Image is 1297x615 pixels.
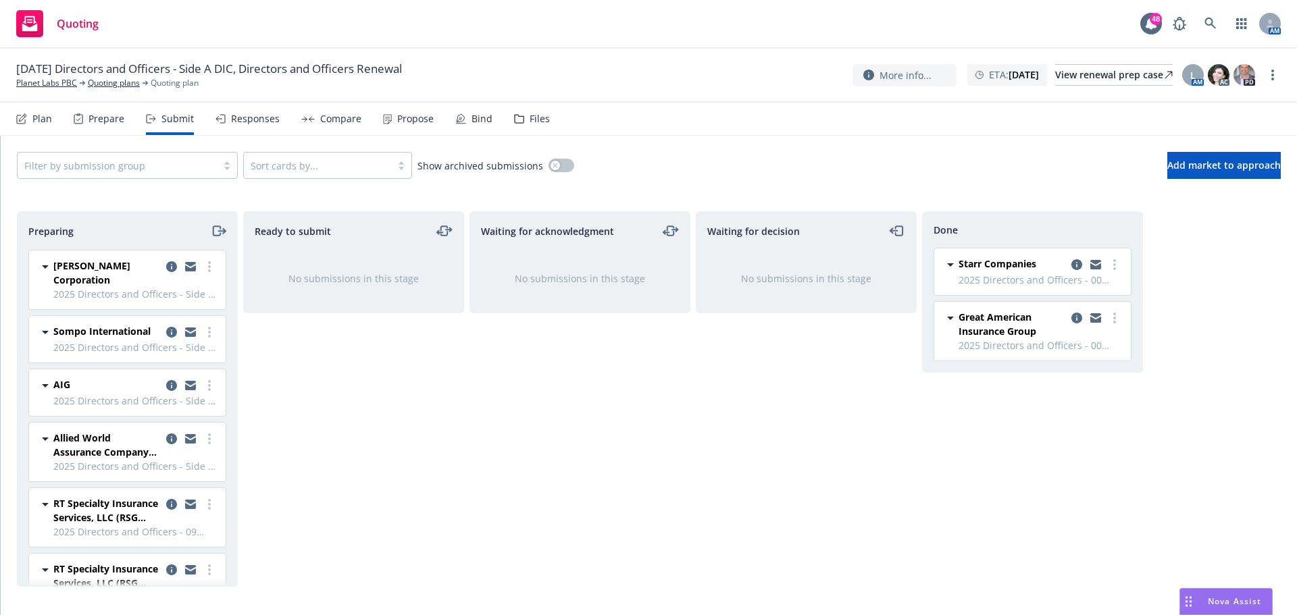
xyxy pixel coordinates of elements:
[53,562,161,590] span: RT Specialty Insurance Services, LLC (RSG Specialty, LLC)
[481,224,614,238] span: Waiting for acknowledgment
[11,5,104,43] a: Quoting
[231,113,280,124] div: Responses
[1069,310,1085,326] a: copy logging email
[1009,68,1039,81] strong: [DATE]
[1228,10,1255,37] a: Switch app
[53,525,218,539] span: 2025 Directors and Officers - 09 Orion $5M xs $45M
[1208,64,1229,86] img: photo
[201,562,218,578] a: more
[1234,64,1255,86] img: photo
[182,324,199,340] a: copy logging email
[255,224,331,238] span: Ready to submit
[53,340,218,354] span: 2025 Directors and Officers - Side A DIC - Sompo $5M xs $60M XS
[1055,65,1173,85] div: View renewal prep case
[88,77,140,89] a: Quoting plans
[989,68,1039,82] span: ETA :
[151,77,199,89] span: Quoting plan
[182,259,199,275] a: copy logging email
[1088,310,1104,326] a: copy logging email
[16,77,77,89] a: Planet Labs PBC
[1069,257,1085,273] a: copy logging email
[53,431,161,459] span: Allied World Assurance Company (AWAC)
[32,113,52,124] div: Plan
[718,271,894,286] div: No submissions in this stage
[530,113,550,124] div: Files
[663,223,679,239] a: moveLeftRight
[959,273,1123,287] span: 2025 Directors and Officers - 00 [PERSON_NAME] $5M Primary
[880,68,932,82] span: More info...
[163,431,180,447] a: copy logging email
[163,496,180,512] a: copy logging email
[1197,10,1224,37] a: Search
[53,459,218,473] span: 2025 Directors and Officers - Side A DIC - 10 AWAC $5M xs $50M Lead
[163,562,180,578] a: copy logging email
[1208,595,1261,607] span: Nova Assist
[53,259,161,287] span: [PERSON_NAME] Corporation
[1180,589,1197,614] div: Drag to move
[182,496,199,512] a: copy logging email
[53,394,218,408] span: 2025 Directors and Officers - Side A DIC - 11 AIG $5M xs $55M XS
[1166,10,1193,37] a: Report a Bug
[201,431,218,447] a: more
[53,287,218,301] span: 2025 Directors and Officers - Side A DIC - 13 Berkley $5M xs $65M XS
[1179,588,1273,615] button: Nova Assist
[16,61,402,77] span: [DATE] Directors and Officers - Side A DIC, Directors and Officers Renewal
[88,113,124,124] div: Prepare
[57,18,99,29] span: Quoting
[1107,310,1123,326] a: more
[182,562,199,578] a: copy logging email
[53,377,70,392] span: AIG
[492,271,668,286] div: No submissions in this stage
[201,377,218,394] a: more
[163,324,180,340] a: copy logging email
[472,113,492,124] div: Bind
[853,64,957,86] button: More info...
[1088,257,1104,273] a: copy logging email
[53,324,151,338] span: Sompo International
[707,224,800,238] span: Waiting for decision
[201,259,218,275] a: more
[1107,257,1123,273] a: more
[1265,67,1281,83] a: more
[959,257,1036,271] span: Starr Companies
[959,310,1066,338] span: Great American Insurance Group
[417,159,543,173] span: Show archived submissions
[436,223,453,239] a: moveLeftRight
[1167,159,1281,171] span: Add market to approach
[182,377,199,394] a: copy logging email
[201,496,218,512] a: more
[397,113,434,124] div: Propose
[320,113,361,124] div: Compare
[163,259,180,275] a: copy logging email
[53,496,161,525] span: RT Specialty Insurance Services, LLC (RSG Specialty, LLC)
[1055,64,1173,86] a: View renewal prep case
[934,223,958,237] span: Done
[161,113,194,124] div: Submit
[163,377,180,394] a: copy logging email
[1167,152,1281,179] button: Add market to approach
[265,271,442,286] div: No submissions in this stage
[889,223,905,239] a: moveLeft
[182,431,199,447] a: copy logging email
[1150,13,1162,25] div: 48
[1190,68,1196,82] span: L
[201,324,218,340] a: more
[210,223,226,239] a: moveRight
[959,338,1123,352] span: 2025 Directors and Officers - 00 [PERSON_NAME] $5M Primary
[28,224,74,238] span: Preparing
